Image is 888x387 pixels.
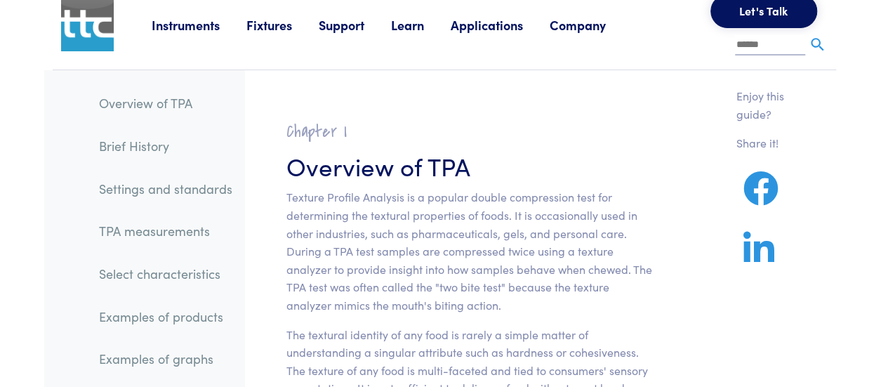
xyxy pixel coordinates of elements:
[286,148,652,183] h3: Overview of TPA
[88,343,244,375] a: Examples of graphs
[88,301,244,333] a: Examples of products
[88,87,244,119] a: Overview of TPA
[88,173,244,205] a: Settings and standards
[88,215,244,247] a: TPA measurements
[736,248,781,265] a: Share on LinkedIn
[319,16,391,34] a: Support
[286,121,652,143] h2: Chapter I
[550,16,632,34] a: Company
[246,16,319,34] a: Fixtures
[88,130,244,162] a: Brief History
[286,188,652,314] p: Texture Profile Analysis is a popular double compression test for determining the textural proper...
[391,16,451,34] a: Learn
[736,134,802,152] p: Share it!
[88,258,244,290] a: Select characteristics
[152,16,246,34] a: Instruments
[736,87,802,123] p: Enjoy this guide?
[451,16,550,34] a: Applications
